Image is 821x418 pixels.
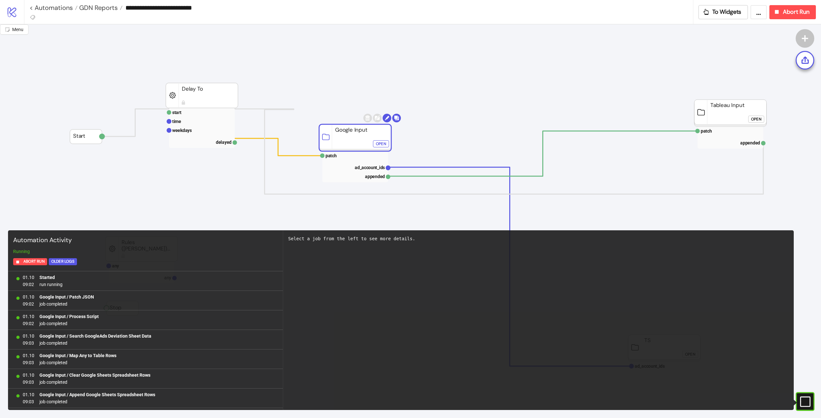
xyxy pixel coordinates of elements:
[39,294,94,299] b: Google Input / Patch JSON
[23,359,34,366] span: 09:03
[172,128,192,133] text: weekdays
[751,116,761,123] div: Open
[783,8,809,16] span: Abort Run
[23,274,34,281] span: 01.10
[39,398,155,405] span: job completed
[23,340,34,347] span: 09:03
[39,314,99,319] b: Google Input / Process Script
[23,352,34,359] span: 01.10
[172,110,182,115] text: start
[172,119,181,124] text: time
[376,140,386,148] div: Open
[23,293,34,300] span: 01.10
[13,258,47,265] button: Abort Run
[23,379,34,386] span: 09:03
[11,233,280,248] div: Automation Activity
[5,27,10,32] span: radius-bottomright
[23,313,34,320] span: 01.10
[750,5,767,19] button: ...
[78,4,118,12] span: GDN Reports
[373,140,389,147] button: Open
[355,165,385,170] text: ad_account_ids
[39,353,116,358] b: Google Input / Map Any to Table Rows
[288,235,789,242] div: Select a job from the left to see more details.
[712,8,741,16] span: To Widgets
[23,372,34,379] span: 01.10
[39,340,151,347] span: job completed
[23,398,34,405] span: 09:03
[49,258,77,265] button: Older Logs
[39,333,151,339] b: Google Input / Search GoogleAds Deviation Sheet Data
[30,4,78,11] a: < Automations
[23,258,45,265] span: Abort Run
[748,116,764,123] button: Open
[23,300,34,307] span: 09:02
[39,320,99,327] span: job completed
[326,153,337,158] text: patch
[39,373,150,378] b: Google Input / Clear Google Sheets Spreadsheet Rows
[23,332,34,340] span: 01.10
[701,128,712,134] text: patch
[12,27,23,32] span: Menu
[39,392,155,397] b: Google Input / Append Google Sheets Spreadsheet Rows
[23,320,34,327] span: 09:02
[769,5,816,19] button: Abort Run
[39,379,150,386] span: job completed
[78,4,123,11] a: GDN Reports
[698,5,748,19] button: To Widgets
[51,258,74,265] div: Older Logs
[39,359,116,366] span: job completed
[39,281,63,288] span: run running
[39,300,94,307] span: job completed
[23,281,34,288] span: 09:02
[39,275,55,280] b: Started
[11,248,280,255] div: Running
[23,391,34,398] span: 01.10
